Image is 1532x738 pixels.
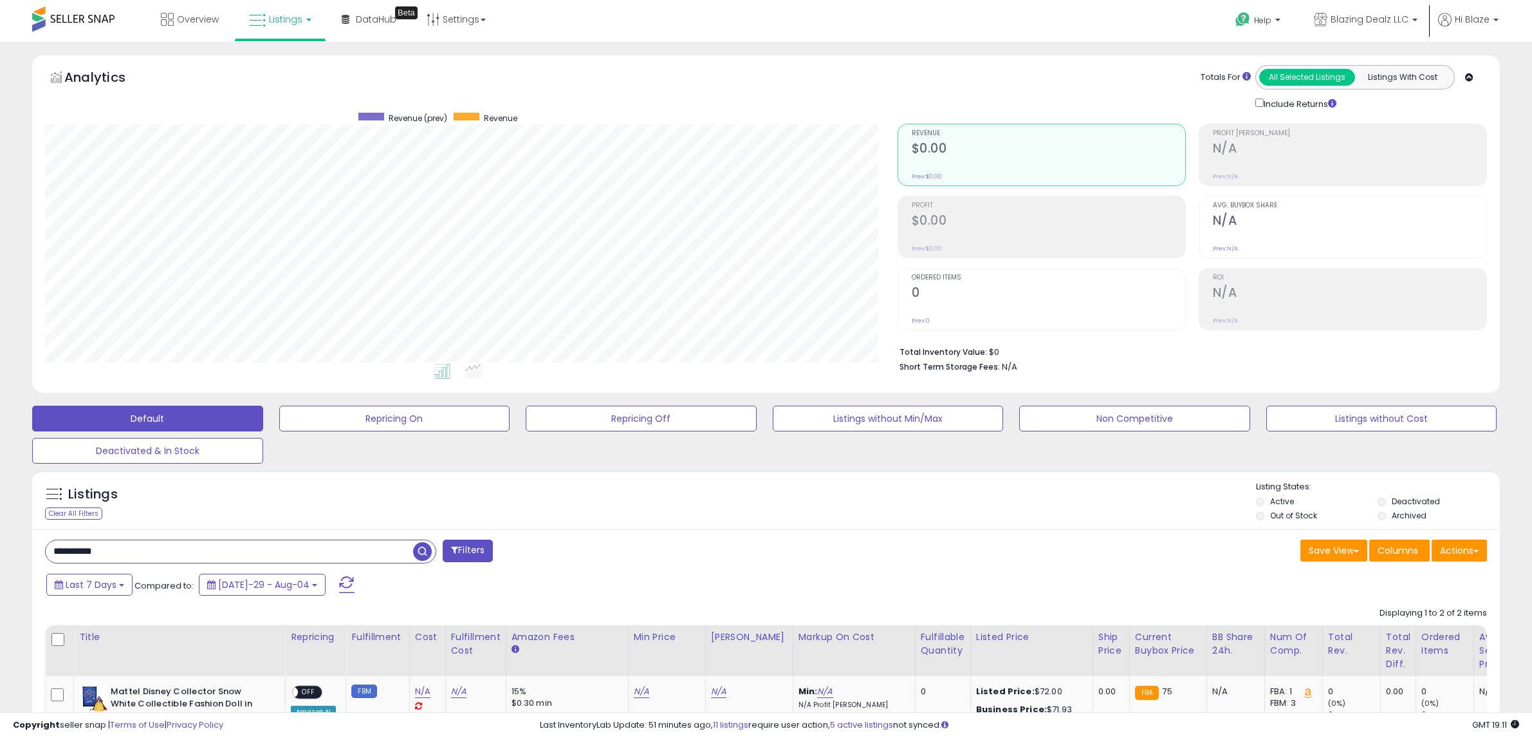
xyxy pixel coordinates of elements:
span: Profit [PERSON_NAME] [1213,130,1486,137]
h2: N/A [1213,285,1486,303]
div: N/A [1212,686,1255,697]
div: N/A [1479,686,1522,697]
small: FBA [1135,686,1159,700]
a: Help [1225,2,1293,42]
span: Columns [1378,544,1418,557]
div: Cost [415,630,440,644]
button: Save View [1300,540,1367,562]
span: [DATE]-29 - Aug-04 [218,578,309,591]
div: Clear All Filters [45,507,102,520]
button: Listings With Cost [1354,69,1450,86]
strong: Copyright [13,719,60,731]
button: Actions [1432,540,1487,562]
label: Active [1270,496,1294,507]
button: Filters [443,540,493,562]
div: seller snap | | [13,719,223,732]
a: Privacy Policy [167,719,223,731]
li: $0 [900,343,1477,359]
div: Avg Selling Price [1479,630,1526,671]
img: 415y6aKoA+L._SL40_.jpg [82,686,107,712]
div: 0 [1328,709,1380,721]
div: $72.00 [976,686,1083,697]
span: 2025-08-12 19:11 GMT [1472,719,1519,731]
label: Deactivated [1392,496,1440,507]
button: Listings without Min/Max [773,406,1004,431]
span: Last 7 Days [66,578,116,591]
div: 0 [1421,686,1473,697]
small: FBM [351,685,376,698]
a: 5 active listings [830,719,893,731]
div: FBM: 3 [1270,697,1313,709]
small: (0%) [1328,698,1346,708]
b: Short Term Storage Fees: [900,361,1000,372]
span: Listings [269,13,302,26]
div: Repricing [291,630,340,644]
div: Fulfillment [351,630,403,644]
button: Non Competitive [1019,406,1250,431]
h2: $0.00 [912,213,1185,231]
div: Ship Price [1098,630,1124,658]
button: Default [32,406,263,431]
span: Revenue [484,113,517,124]
div: Last InventoryLab Update: 51 minutes ago, require user action, not synced. [540,719,1519,732]
div: Amazon Fees [512,630,623,644]
div: Displaying 1 to 2 of 2 items [1380,607,1487,620]
a: N/A [415,685,430,698]
h2: $0.00 [912,141,1185,158]
a: Terms of Use [110,719,165,731]
div: Listed Price [976,630,1087,644]
span: Avg. Buybox Share [1213,202,1486,209]
small: (0%) [1421,698,1439,708]
button: [DATE]-29 - Aug-04 [199,574,326,596]
div: Totals For [1201,71,1251,84]
div: BB Share 24h. [1212,630,1259,658]
h2: N/A [1213,141,1486,158]
div: 0 [1328,686,1380,697]
span: Blazing Dealz LLC [1331,13,1408,26]
p: Listing States: [1256,481,1500,493]
label: Out of Stock [1270,510,1317,521]
p: N/A Profit [PERSON_NAME] [798,701,905,710]
div: 0 [921,686,961,697]
span: Help [1254,15,1271,26]
a: 11 listings [713,719,748,731]
a: N/A [817,685,833,698]
small: Prev: N/A [1213,245,1238,252]
small: Prev: 0 [912,317,930,325]
div: Total Rev. [1328,630,1375,658]
button: Columns [1369,540,1430,562]
button: Repricing On [279,406,510,431]
small: Amazon Fees. [512,644,519,656]
span: N/A [1002,361,1017,373]
b: Business Price: [976,703,1047,715]
button: Listings without Cost [1266,406,1497,431]
div: Title [79,630,280,644]
a: N/A [711,685,726,698]
h2: N/A [1213,213,1486,231]
span: OFF [298,687,318,698]
i: Get Help [1235,12,1251,28]
span: Compared to: [134,580,194,592]
button: All Selected Listings [1259,69,1355,86]
span: Revenue (prev) [389,113,447,124]
div: Min Price [634,630,700,644]
div: 15% [512,686,618,697]
span: Ordered Items [912,274,1185,281]
div: 0.00 [1098,686,1120,697]
span: ROI [1213,274,1486,281]
div: Current Buybox Price [1135,630,1201,658]
small: Prev: N/A [1213,173,1238,180]
a: Hi Blaze [1438,13,1499,42]
div: Total Rev. Diff. [1386,630,1410,671]
button: Repricing Off [526,406,757,431]
th: The percentage added to the cost of goods (COGS) that forms the calculator for Min & Max prices. [793,625,915,676]
div: Markup on Cost [798,630,910,644]
div: Ordered Items [1421,630,1468,658]
div: Fulfillment Cost [451,630,501,658]
span: 75 [1162,685,1172,697]
div: Num of Comp. [1270,630,1317,658]
div: Include Returns [1246,96,1352,111]
h2: 0 [912,285,1185,303]
h5: Analytics [64,68,151,90]
div: Amazon AI [291,706,336,717]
